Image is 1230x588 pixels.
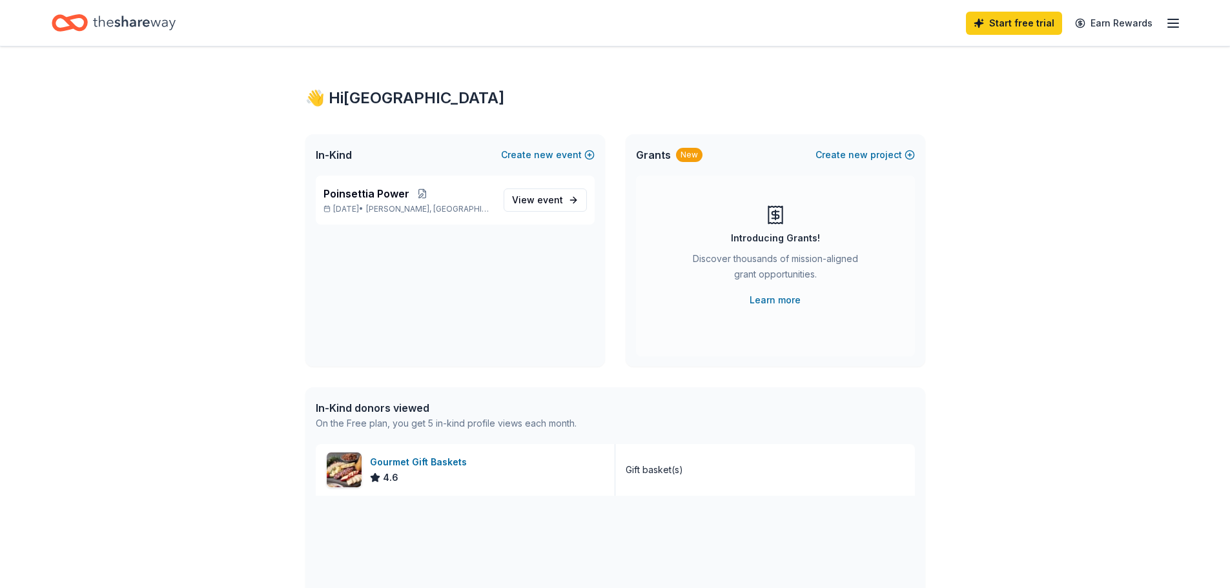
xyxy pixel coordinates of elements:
[323,204,493,214] p: [DATE] •
[636,147,671,163] span: Grants
[676,148,702,162] div: New
[504,188,587,212] a: View event
[52,8,176,38] a: Home
[731,230,820,246] div: Introducing Grants!
[370,454,472,470] div: Gourmet Gift Baskets
[966,12,1062,35] a: Start free trial
[750,292,801,308] a: Learn more
[815,147,915,163] button: Createnewproject
[305,88,925,108] div: 👋 Hi [GEOGRAPHIC_DATA]
[323,186,409,201] span: Poinsettia Power
[688,251,863,287] div: Discover thousands of mission-aligned grant opportunities.
[327,452,362,487] img: Image for Gourmet Gift Baskets
[848,147,868,163] span: new
[501,147,595,163] button: Createnewevent
[383,470,398,485] span: 4.6
[537,194,563,205] span: event
[626,462,683,478] div: Gift basket(s)
[316,400,577,416] div: In-Kind donors viewed
[316,147,352,163] span: In-Kind
[366,204,493,214] span: [PERSON_NAME], [GEOGRAPHIC_DATA]
[534,147,553,163] span: new
[1067,12,1160,35] a: Earn Rewards
[316,416,577,431] div: On the Free plan, you get 5 in-kind profile views each month.
[512,192,563,208] span: View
